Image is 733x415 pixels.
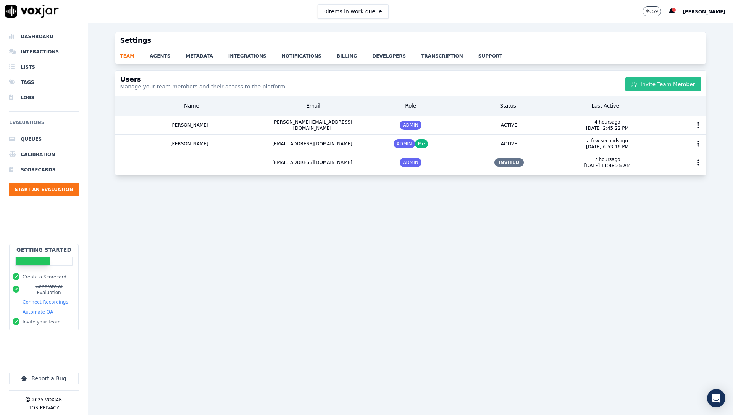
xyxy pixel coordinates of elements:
[394,139,415,148] span: ADMIN
[459,99,557,113] div: Status
[586,119,629,125] p: 4 hours ago
[9,90,79,105] a: Logs
[586,138,629,144] p: a few seconds ago
[683,9,725,14] span: [PERSON_NAME]
[23,283,75,296] button: Generate AI Evaluation
[652,8,658,14] p: 59
[120,48,150,59] a: team
[707,389,725,407] div: Open Intercom Messenger
[282,48,337,59] a: notifications
[150,48,186,59] a: agents
[115,116,263,134] div: [PERSON_NAME]
[400,121,421,130] span: ADMIN
[9,162,79,177] a: Scorecards
[23,274,66,280] button: Create a Scorecard
[115,135,263,153] div: [PERSON_NAME]
[120,83,287,90] p: Manage your team members and their access to the platform.
[16,246,71,254] h2: Getting Started
[118,99,265,113] div: Name
[494,158,524,167] span: INVITED
[9,147,79,162] a: Calibration
[29,405,38,411] button: TOS
[498,139,520,148] span: ACTIVE
[9,29,79,44] a: Dashboard
[9,132,79,147] a: Queues
[318,4,389,19] button: 0items in work queue
[5,5,59,18] img: voxjar logo
[362,99,459,113] div: Role
[643,6,661,16] button: 59
[557,99,654,113] div: Last Active
[23,309,53,315] button: Automate QA
[263,116,362,134] div: [PERSON_NAME][EMAIL_ADDRESS][DOMAIN_NAME]
[586,144,629,150] p: [DATE] 6:53:16 PM
[9,118,79,132] h6: Evaluations
[9,60,79,75] a: Lists
[120,37,701,44] h3: Settings
[120,76,287,83] h3: Users
[40,405,59,411] button: Privacy
[478,48,518,59] a: support
[23,319,60,325] button: Invite your team
[421,48,478,59] a: transcription
[584,156,631,162] p: 7 hours ago
[586,125,629,131] p: [DATE] 2:45:22 PM
[584,162,631,169] p: [DATE] 11:48:25 AM
[337,48,372,59] a: billing
[625,77,701,91] button: Invite Team Member
[415,139,428,148] span: Me
[9,373,79,384] button: Report a Bug
[263,135,362,153] div: [EMAIL_ADDRESS][DOMAIN_NAME]
[643,6,669,16] button: 59
[186,48,228,59] a: metadata
[498,121,520,130] span: ACTIVE
[400,158,421,167] span: ADMIN
[263,153,362,172] div: [EMAIL_ADDRESS][DOMAIN_NAME]
[23,299,68,305] button: Connect Recordings
[372,48,421,59] a: developers
[265,99,362,113] div: Email
[9,183,79,196] button: Start an Evaluation
[9,44,79,60] a: Interactions
[9,75,79,90] a: Tags
[683,7,733,16] button: [PERSON_NAME]
[32,397,62,403] p: 2025 Voxjar
[228,48,282,59] a: integrations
